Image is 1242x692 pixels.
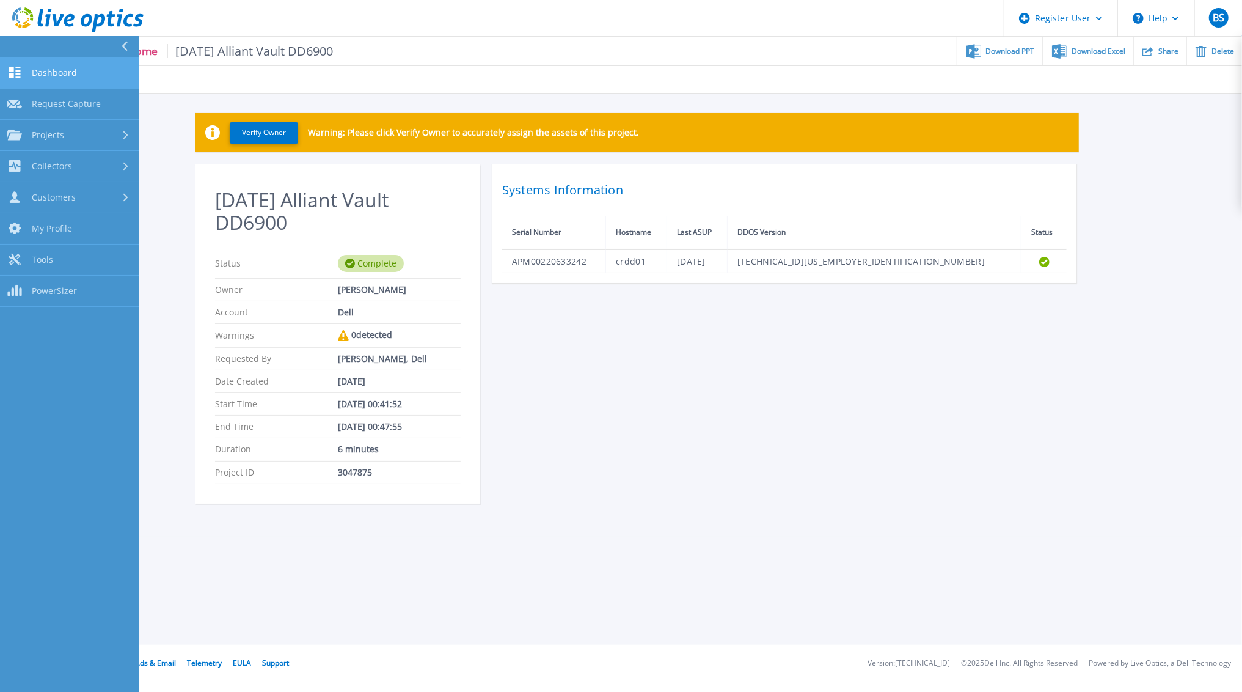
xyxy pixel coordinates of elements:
th: Serial Number [502,216,606,249]
p: Warning: Please click Verify Owner to accurately assign the assets of this project. [308,128,639,138]
th: Last ASUP [667,216,728,249]
h2: [DATE] Alliant Vault DD6900 [215,189,461,234]
div: 0 detected [338,330,461,341]
span: Dashboard [32,67,77,78]
span: Tools [32,254,53,265]
span: Projects [32,130,64,141]
div: 6 minutes [338,444,461,454]
th: DDOS Version [728,216,1021,249]
div: Dell [338,307,461,317]
div: [PERSON_NAME] [338,285,461,295]
p: Date Created [215,377,338,386]
td: [TECHNICAL_ID][US_EMPLOYER_IDENTIFICATION_NUMBER] [728,249,1021,273]
span: [DATE] Alliant Vault DD6900 [167,44,334,58]
p: Requested By [215,354,338,364]
p: Status [215,255,338,272]
div: [DATE] 00:47:55 [338,422,461,432]
td: APM00220633242 [502,249,606,273]
th: Status [1021,216,1067,249]
td: [DATE] [667,249,728,273]
a: EULA [233,658,251,668]
div: [DATE] 00:41:52 [338,399,461,409]
p: Account [215,307,338,317]
span: Collectors [32,161,72,172]
td: crdd01 [606,249,667,273]
li: Powered by Live Optics, a Dell Technology [1089,660,1231,668]
a: Ads & Email [135,658,176,668]
li: Version: [TECHNICAL_ID] [868,660,950,668]
div: Complete [338,255,404,272]
p: PPDD Phone Home [59,44,334,58]
span: BS [1213,13,1224,23]
span: Download PPT [986,48,1035,55]
p: Project ID [215,468,338,477]
p: Start Time [215,399,338,409]
th: Hostname [606,216,667,249]
p: Warnings [215,330,338,341]
a: Support [262,658,289,668]
a: Telemetry [187,658,222,668]
span: Customers [32,192,76,203]
p: Duration [215,444,338,454]
span: PowerSizer [32,285,77,296]
button: Verify Owner [230,122,298,144]
h2: Systems Information [502,179,1067,201]
div: [DATE] [338,377,461,386]
span: Delete [1211,48,1234,55]
span: My Profile [32,223,72,234]
p: Owner [215,285,338,295]
span: Request Capture [32,98,101,109]
div: 3047875 [338,468,461,477]
li: © 2025 Dell Inc. All Rights Reserved [961,660,1078,668]
span: Download Excel [1072,48,1125,55]
p: End Time [215,422,338,432]
span: Share [1158,48,1178,55]
div: [PERSON_NAME], Dell [338,354,461,364]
